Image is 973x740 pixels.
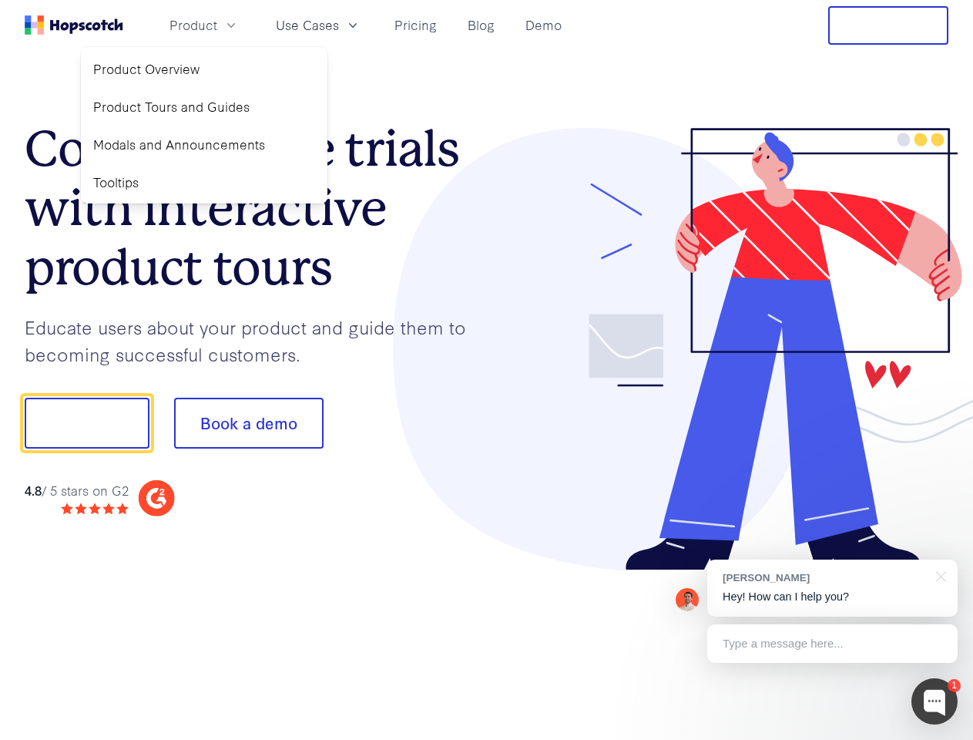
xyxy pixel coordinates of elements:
[461,12,501,38] a: Blog
[519,12,568,38] a: Demo
[174,398,324,449] button: Book a demo
[267,12,370,38] button: Use Cases
[25,481,42,499] strong: 4.8
[828,6,948,45] button: Free Trial
[25,398,149,449] button: Show me!
[25,481,129,500] div: / 5 stars on G2
[948,679,961,692] div: 1
[169,15,217,35] span: Product
[87,91,321,123] a: Product Tours and Guides
[25,314,487,367] p: Educate users about your product and guide them to becoming successful customers.
[87,53,321,85] a: Product Overview
[87,166,321,198] a: Tooltips
[25,119,487,297] h1: Convert more trials with interactive product tours
[160,12,248,38] button: Product
[25,15,123,35] a: Home
[87,129,321,160] a: Modals and Announcements
[707,624,958,663] div: Type a message here...
[723,570,927,585] div: [PERSON_NAME]
[388,12,443,38] a: Pricing
[723,589,942,605] p: Hey! How can I help you?
[676,588,699,611] img: Mark Spera
[276,15,339,35] span: Use Cases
